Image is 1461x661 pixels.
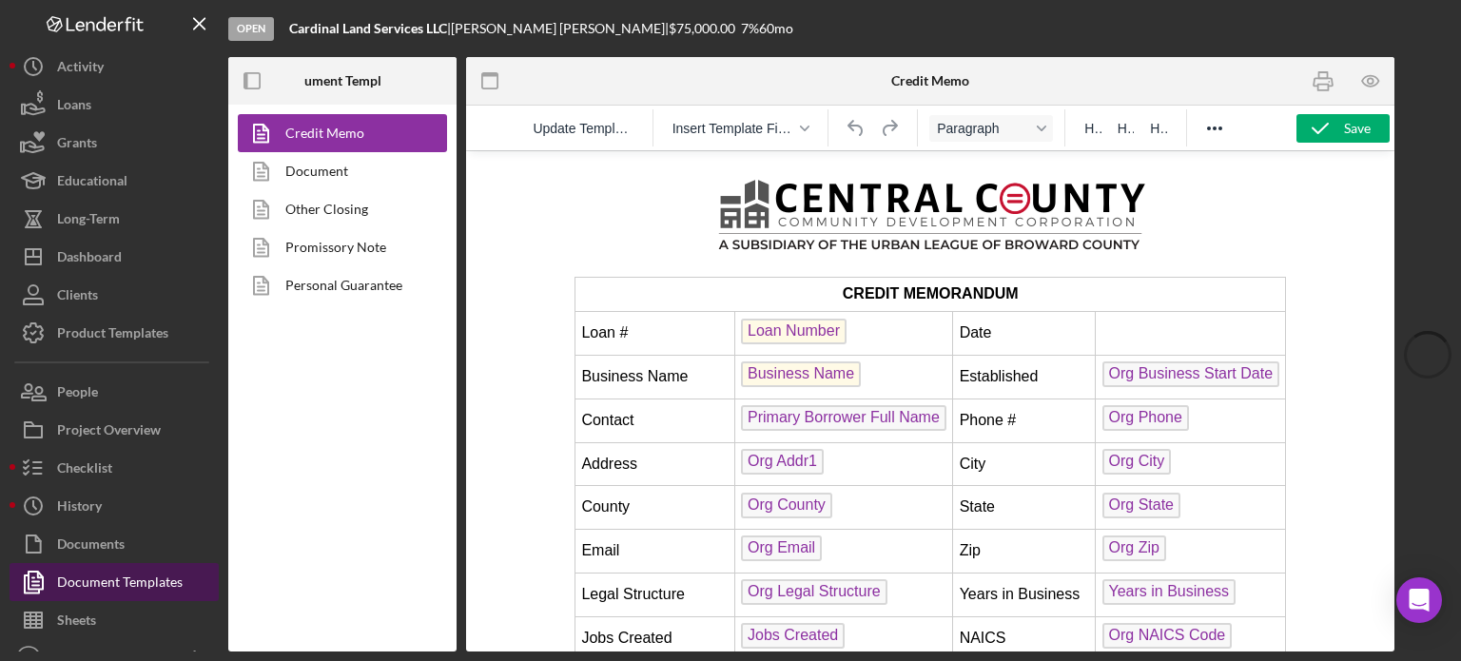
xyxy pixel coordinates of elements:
a: Credit Memo [238,114,438,152]
span: Jobs Created [182,472,285,497]
button: History [10,487,219,525]
span: H3 [1150,121,1166,136]
button: Insert Template Field [665,115,817,142]
button: Undo [840,115,872,142]
button: Reset the template to the current product template value [525,115,640,142]
div: History [57,487,102,530]
button: Document Templates [10,563,219,601]
button: Dashboard [10,238,219,276]
div: Save [1344,114,1371,143]
button: Product Templates [10,314,219,352]
button: Heading 2 [1110,115,1141,142]
button: Sheets [10,601,219,639]
button: Educational [10,162,219,200]
div: Long-Term [57,200,120,243]
a: Loans [10,86,219,124]
a: Promissory Note [238,228,438,266]
div: Grants [57,124,97,166]
div: Dashboard [57,238,122,281]
button: Clients [10,276,219,314]
div: Open Intercom Messenger [1396,577,1442,623]
span: Org NAICS Code [543,472,673,497]
div: Sheets [57,601,96,644]
span: H2 [1118,121,1134,136]
td: Jobs Created [16,465,176,509]
div: | [289,21,451,36]
div: Clients [57,276,98,319]
div: Product Templates [57,314,168,357]
span: Insert Template Field [672,121,794,136]
button: Heading 3 [1142,115,1174,142]
button: Activity [10,48,219,86]
div: Documents [57,525,125,568]
span: H1 [1084,121,1101,136]
a: Personal Guarantee [238,266,438,304]
b: Cardinal Land Services LLC [289,20,447,36]
div: Open [228,17,274,41]
div: 7 % [741,21,759,36]
button: Format Paragraph [929,115,1053,142]
div: Loans [57,86,91,128]
button: Project Overview [10,411,219,449]
div: 60 mo [759,21,793,36]
b: Credit Memo [891,73,969,88]
div: Project Overview [57,411,161,454]
button: Redo [873,115,906,142]
div: Checklist [57,449,112,492]
button: Grants [10,124,219,162]
a: Other Closing [238,190,438,228]
div: $75,000.00 [669,21,741,36]
button: Checklist [10,449,219,487]
button: People [10,373,219,411]
b: Document Templates [281,73,405,88]
td: NAICS [394,465,536,509]
button: Save [1296,114,1390,143]
div: [PERSON_NAME] [PERSON_NAME] | [451,21,669,36]
div: Document Templates [57,563,183,606]
span: Update Template [533,121,633,136]
button: Documents [10,525,219,563]
a: Document [238,152,438,190]
div: Educational [57,162,127,204]
a: Long-Term [10,200,219,238]
div: Activity [57,48,104,90]
div: People [57,373,98,416]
